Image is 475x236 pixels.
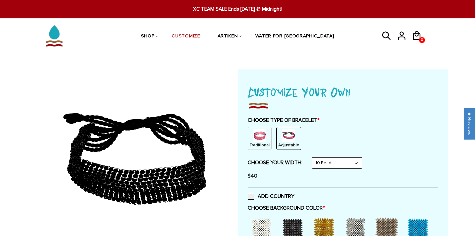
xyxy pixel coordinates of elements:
[253,129,266,142] img: non-string.png
[248,159,302,166] label: CHOOSE YOUR WIDTH:
[248,101,268,110] img: imgboder_100x.png
[276,127,301,150] div: String
[248,205,438,211] label: CHOOSE BACKGROUND COLOR
[250,142,270,148] p: Traditional
[419,35,425,45] span: 0
[255,19,334,54] a: WATER FOR [GEOGRAPHIC_DATA]
[248,117,438,124] label: CHOOSE TYPE OF BRACELET
[218,19,238,54] a: ARTIKEN
[248,83,438,101] h1: Customize Your Own
[172,19,200,54] a: CUSTOMIZE
[248,127,272,150] div: Non String
[248,173,257,179] span: $40
[248,193,294,200] label: ADD COUNTRY
[147,5,329,13] span: XC TEAM SALE Ends [DATE] @ Midnight!
[282,129,295,142] img: string.PNG
[141,19,155,54] a: SHOP
[412,43,427,44] a: 0
[464,108,475,140] div: Click to open Judge.me floating reviews tab
[278,142,299,148] p: Adjustable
